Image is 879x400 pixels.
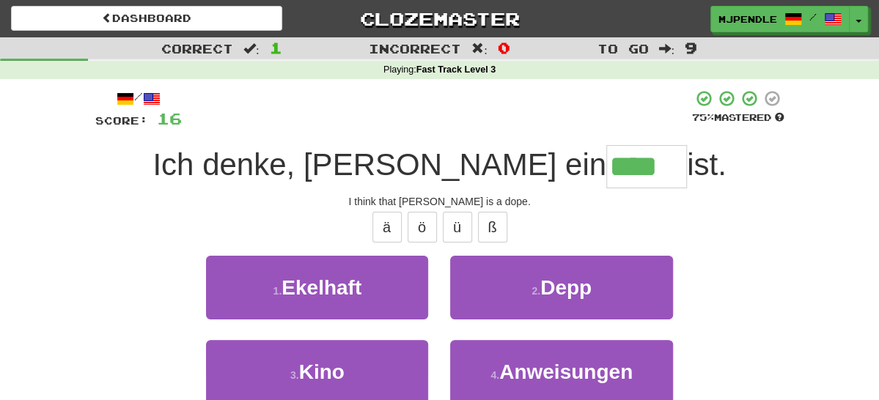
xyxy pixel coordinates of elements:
div: Mastered [692,111,784,125]
span: / [809,12,817,22]
div: / [95,89,182,108]
span: mjpendle [718,12,777,26]
button: ü [443,212,472,242]
span: 1 [270,39,282,56]
span: Ekelhaft [282,276,361,299]
span: 9 [685,39,697,56]
span: : [471,42,488,55]
small: 2 . [532,285,540,297]
small: 1 . [273,285,282,297]
span: Anweisungen [499,360,633,383]
span: Ich denke, [PERSON_NAME] ein [152,147,606,182]
small: 4 . [490,369,499,381]
button: ö [408,212,437,242]
span: Correct [161,41,233,56]
span: Kino [299,360,345,383]
span: 75 % [692,111,714,123]
span: 0 [498,39,510,56]
a: Clozemaster [304,6,575,32]
span: Incorrect [369,41,461,56]
button: 2.Depp [450,256,672,319]
a: Dashboard [11,6,282,31]
span: 16 [157,109,182,127]
button: ä [372,212,402,242]
strong: Fast Track Level 3 [416,64,496,75]
span: : [243,42,260,55]
span: Score: [95,114,148,127]
span: ist. [687,147,727,182]
span: : [658,42,674,55]
small: 3 . [290,369,299,381]
button: ß [478,212,507,242]
div: I think that [PERSON_NAME] is a dope. [95,194,784,209]
button: 1.Ekelhaft [206,256,428,319]
span: To go [597,41,648,56]
a: mjpendle / [710,6,850,32]
span: Depp [540,276,592,299]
